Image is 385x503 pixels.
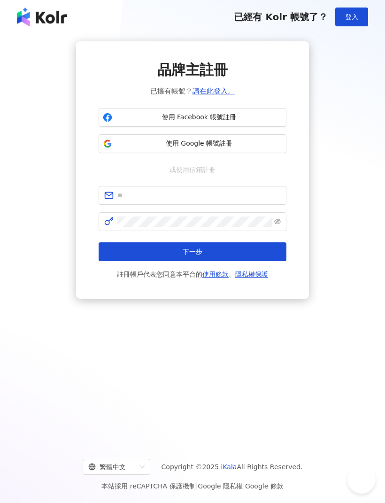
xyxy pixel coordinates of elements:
a: Google 條款 [245,482,284,490]
div: 繁體中文 [88,459,136,474]
iframe: Help Scout Beacon - Open [347,465,376,494]
a: Google 隱私權 [198,482,243,490]
span: 本站採用 reCAPTCHA 保護機制 [101,480,283,492]
button: 下一步 [99,242,286,261]
span: | [243,482,245,490]
a: iKala [221,463,237,471]
span: | [196,482,198,490]
img: logo [17,8,67,26]
span: 下一步 [183,248,202,255]
span: 已擁有帳號？ [150,85,235,97]
span: 註冊帳戶代表您同意本平台的 、 [117,269,268,280]
button: 使用 Google 帳號註冊 [99,134,286,153]
span: 登入 [345,13,358,21]
span: eye-invisible [274,218,281,225]
a: 使用條款 [202,271,229,278]
button: 登入 [335,8,368,26]
span: 使用 Google 帳號註冊 [116,139,282,148]
a: 請在此登入。 [192,87,235,95]
span: 品牌主註冊 [157,60,228,80]
span: 已經有 Kolr 帳號了？ [234,11,328,23]
span: 或使用信箱註冊 [163,164,222,175]
button: 使用 Facebook 帳號註冊 [99,108,286,127]
a: 隱私權保護 [235,271,268,278]
span: Copyright © 2025 All Rights Reserved. [162,461,303,472]
span: 使用 Facebook 帳號註冊 [116,113,282,122]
